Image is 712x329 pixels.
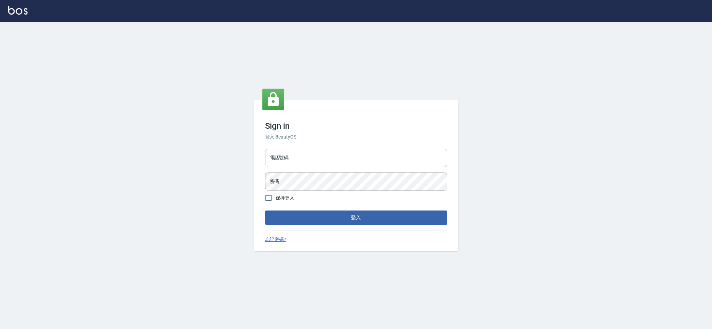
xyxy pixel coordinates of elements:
[265,211,447,225] button: 登入
[8,6,28,15] img: Logo
[265,236,286,243] a: 忘記密碼?
[265,121,447,131] h3: Sign in
[276,195,295,202] span: 保持登入
[265,133,447,141] h6: 登入 BeautyOS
